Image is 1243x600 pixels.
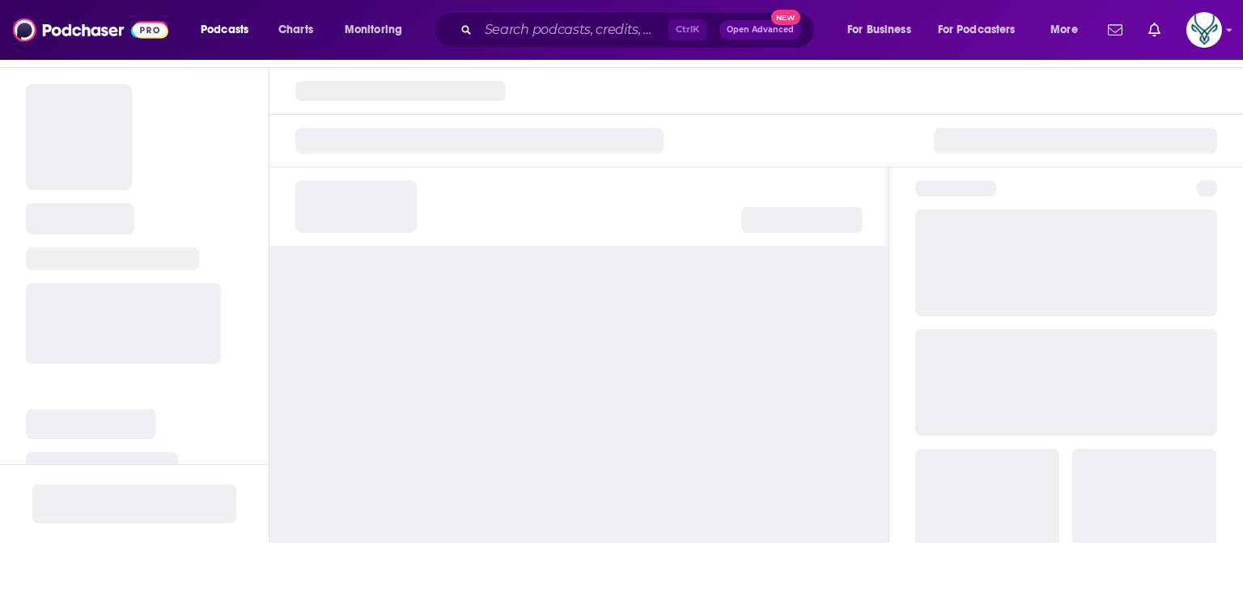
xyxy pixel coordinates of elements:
span: New [771,10,800,25]
span: Monitoring [345,19,402,41]
span: Podcasts [201,19,248,41]
div: Search podcasts, credits, & more... [449,11,830,49]
button: open menu [927,17,1039,43]
button: Open AdvancedNew [719,20,801,40]
button: open menu [189,17,269,43]
button: open menu [1039,17,1098,43]
button: open menu [836,17,931,43]
span: For Business [847,19,911,41]
img: Podchaser - Follow, Share and Rate Podcasts [13,15,168,45]
span: Logged in as sablestrategy [1186,12,1222,48]
span: Ctrl K [668,19,706,40]
span: Charts [278,19,313,41]
img: User Profile [1186,12,1222,48]
button: Show profile menu [1186,12,1222,48]
button: open menu [333,17,423,43]
span: Open Advanced [727,26,794,34]
input: Search podcasts, credits, & more... [478,17,668,43]
a: Show notifications dropdown [1101,16,1129,44]
span: More [1050,19,1078,41]
a: Charts [268,17,323,43]
a: Show notifications dropdown [1142,16,1167,44]
span: For Podcasters [938,19,1016,41]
